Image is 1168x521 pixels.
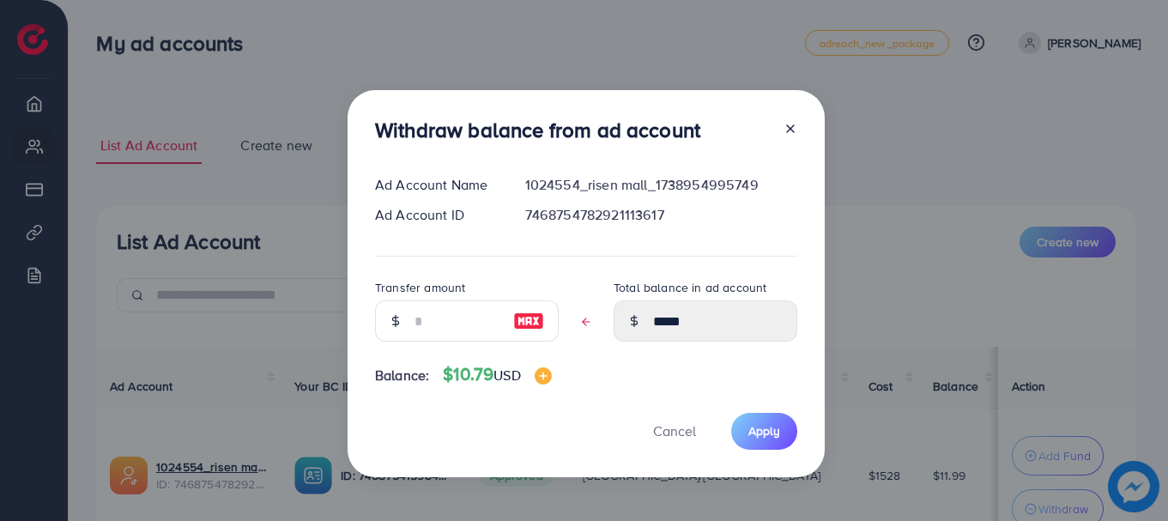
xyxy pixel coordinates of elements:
span: Apply [748,422,780,439]
span: Balance: [375,366,429,385]
span: USD [493,366,520,385]
h4: $10.79 [443,364,551,385]
div: Ad Account ID [361,205,511,225]
img: image [535,367,552,385]
div: 1024554_risen mall_1738954995749 [511,175,811,195]
label: Transfer amount [375,279,465,296]
div: Ad Account Name [361,175,511,195]
img: image [513,311,544,331]
button: Apply [731,413,797,450]
div: 7468754782921113617 [511,205,811,225]
h3: Withdraw balance from ad account [375,118,700,142]
span: Cancel [653,421,696,440]
label: Total balance in ad account [614,279,766,296]
button: Cancel [632,413,717,450]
